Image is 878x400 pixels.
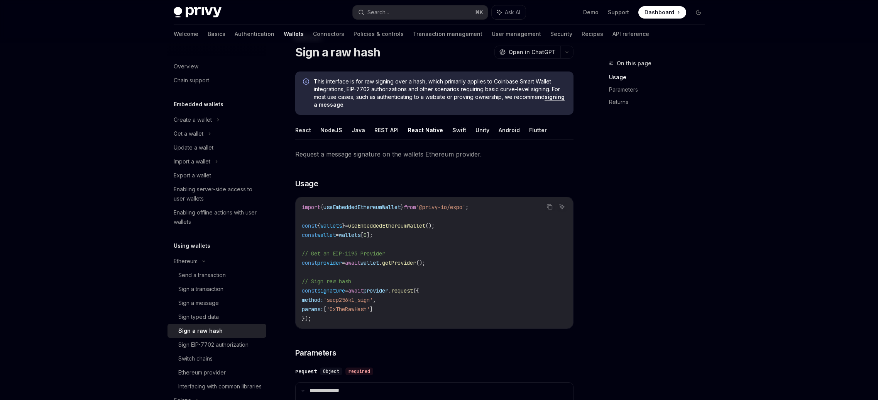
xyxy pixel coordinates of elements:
[475,121,489,139] button: Unity
[174,185,262,203] div: Enabling server-side access to user wallets
[178,284,223,294] div: Sign a transaction
[317,231,336,238] span: wallet
[167,380,266,393] a: Interfacing with common libraries
[320,222,342,229] span: wallets
[545,202,555,212] button: Copy the contents from the code block
[167,169,266,182] a: Export a wallet
[295,149,573,160] span: Request a message signature on the wallets Ethereum provider.
[167,338,266,352] a: Sign EIP-7702 authorization
[370,306,373,313] span: ]
[174,62,198,71] div: Overview
[320,121,342,139] button: NodeJS
[452,121,466,139] button: Swift
[348,222,425,229] span: useEmbeddedEthereumWallet
[529,121,547,139] button: Flutter
[323,204,401,211] span: useEmbeddedEthereumWallet
[336,231,339,238] span: =
[612,25,649,43] a: API reference
[174,115,212,124] div: Create a wallet
[352,121,365,139] button: Java
[178,312,219,322] div: Sign typed data
[382,259,416,266] span: getProvider
[557,202,567,212] button: Ask AI
[505,9,520,16] span: Ask AI
[360,231,364,238] span: [
[364,231,367,238] span: 0
[174,171,211,180] div: Export a wallet
[499,121,520,139] button: Android
[302,204,320,211] span: import
[167,141,266,155] a: Update a wallet
[353,5,488,19] button: Search...⌘K
[379,259,382,266] span: .
[178,340,249,349] div: Sign EIP-7702 authorization
[303,78,311,86] svg: Info
[425,222,435,229] span: ();
[167,73,266,87] a: Chain support
[174,76,209,85] div: Chain support
[178,326,223,335] div: Sign a raw hash
[174,7,222,18] img: dark logo
[167,282,266,296] a: Sign a transaction
[178,382,262,391] div: Interfacing with common libraries
[408,121,443,139] button: React Native
[208,25,225,43] a: Basics
[345,287,348,294] span: =
[167,310,266,324] a: Sign typed data
[364,287,388,294] span: provider
[302,287,317,294] span: const
[320,204,323,211] span: {
[174,129,203,138] div: Get a wallet
[367,8,389,17] div: Search...
[550,25,572,43] a: Security
[174,257,198,266] div: Ethereum
[404,204,416,211] span: from
[339,231,360,238] span: wallets
[509,48,556,56] span: Open in ChatGPT
[174,100,223,109] h5: Embedded wallets
[317,259,342,266] span: provider
[492,25,541,43] a: User management
[345,222,348,229] span: =
[302,278,351,285] span: // Sign raw hash
[348,287,364,294] span: await
[314,78,566,109] span: This interface is for raw signing over a hash, which primarily applies to Coinbase Smart Wallet i...
[313,25,344,43] a: Connectors
[342,259,345,266] span: =
[178,298,219,308] div: Sign a message
[174,157,210,166] div: Import a wallet
[494,46,560,59] button: Open in ChatGPT
[167,352,266,366] a: Switch chains
[295,121,311,139] button: React
[167,206,266,229] a: Enabling offline actions with user wallets
[391,287,413,294] span: request
[302,250,385,257] span: // Get an EIP-1193 Provider
[645,9,674,16] span: Dashboard
[167,268,266,282] a: Send a transaction
[284,25,304,43] a: Wallets
[174,25,198,43] a: Welcome
[345,259,360,266] span: await
[692,6,705,19] button: Toggle dark mode
[317,287,345,294] span: signature
[167,182,266,206] a: Enabling server-side access to user wallets
[295,368,317,375] div: request
[609,83,711,96] a: Parameters
[609,71,711,83] a: Usage
[302,296,323,303] span: method:
[327,306,370,313] span: '0xTheRawHash'
[167,324,266,338] a: Sign a raw hash
[413,287,419,294] span: ({
[302,315,311,322] span: });
[178,271,226,280] div: Send a transaction
[178,354,213,363] div: Switch chains
[638,6,686,19] a: Dashboard
[323,296,373,303] span: 'secp256k1_sign'
[617,59,651,68] span: On this page
[413,25,482,43] a: Transaction management
[388,287,391,294] span: .
[374,121,399,139] button: REST API
[609,96,711,108] a: Returns
[465,204,469,211] span: ;
[317,222,320,229] span: {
